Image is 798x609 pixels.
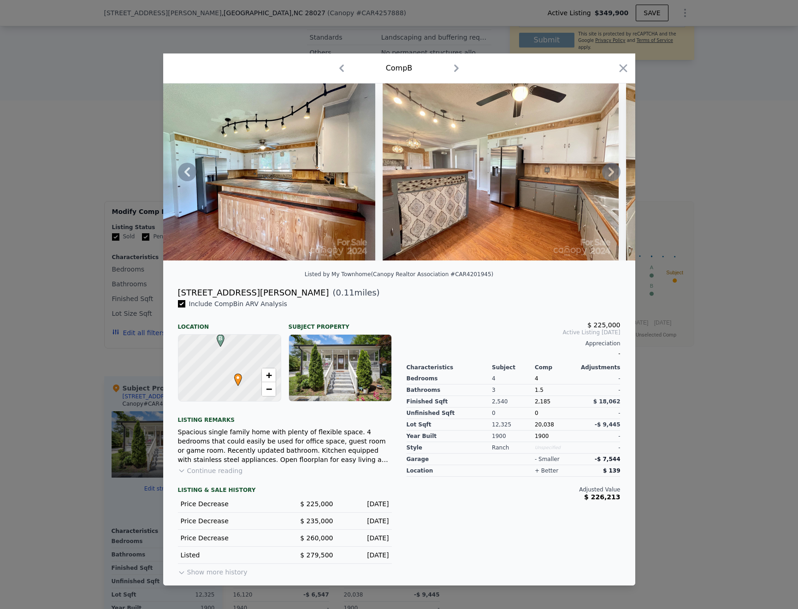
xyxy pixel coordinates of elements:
div: Lot Sqft [407,419,492,431]
div: Listing remarks [178,409,392,424]
span: + [266,369,272,381]
span: 4 [535,375,538,382]
div: Listed by My Townhome (Canopy Realtor Association #CAR4201945) [305,271,493,278]
span: $ 279,500 [300,551,333,559]
div: - smaller [535,455,560,463]
div: - [578,373,621,384]
div: 4 [492,373,535,384]
div: garage [407,454,492,465]
div: Adjustments [578,364,621,371]
span: $ 225,000 [587,321,620,329]
div: Subject Property [289,316,392,331]
span: -$ 9,445 [595,421,620,428]
div: Comp B [386,63,413,74]
img: Property Img [383,83,619,260]
span: 0.11 [336,288,355,297]
span: $ 139 [603,467,621,474]
div: 2,540 [492,396,535,408]
div: - [578,431,621,442]
div: 1900 [492,431,535,442]
div: Price Decrease [181,533,278,543]
div: Style [407,442,492,454]
div: Year Built [407,431,492,442]
span: • [232,371,244,384]
span: -$ 7,544 [595,456,620,462]
div: [DATE] [341,550,389,560]
div: [DATE] [341,533,389,543]
div: B [214,334,220,340]
div: Unspecified [535,442,578,454]
div: Finished Sqft [407,396,492,408]
span: Include Comp B in ARV Analysis [185,300,291,307]
div: Characteristics [407,364,492,371]
span: 20,038 [535,421,554,428]
div: Price Decrease [181,516,278,526]
div: [STREET_ADDRESS][PERSON_NAME] [178,286,329,299]
span: $ 18,062 [593,398,621,405]
img: Property Img [139,83,375,260]
div: 3 [492,384,535,396]
div: - [578,384,621,396]
div: - [578,408,621,419]
div: 1900 [535,431,578,442]
div: 0 [492,408,535,419]
div: 12,325 [492,419,535,431]
div: Unfinished Sqft [407,408,492,419]
div: Ranch [492,442,535,454]
div: [DATE] [341,516,389,526]
span: $ 226,213 [584,493,620,501]
span: − [266,383,272,395]
div: + better [535,467,558,474]
a: Zoom out [262,382,276,396]
div: - [407,347,621,360]
div: Location [178,316,281,331]
span: Active Listing [DATE] [407,329,621,336]
button: Continue reading [178,466,243,475]
div: Adjusted Value [407,486,621,493]
div: [DATE] [341,499,389,508]
a: Zoom in [262,368,276,382]
div: Bathrooms [407,384,492,396]
span: $ 260,000 [300,534,333,542]
div: Appreciation [407,340,621,347]
div: Spacious single family home with plenty of flexible space. 4 bedrooms that could easily be used f... [178,427,392,464]
div: Listed [181,550,278,560]
div: Comp [535,364,578,371]
span: 0 [535,410,538,416]
div: - [578,442,621,454]
div: Bedrooms [407,373,492,384]
div: • [232,373,237,379]
div: location [407,465,492,477]
button: Show more history [178,564,248,577]
div: Price Decrease [181,499,278,508]
span: $ 225,000 [300,500,333,508]
span: $ 235,000 [300,517,333,525]
div: LISTING & SALE HISTORY [178,486,392,496]
span: B [214,334,227,343]
div: 1.5 [535,384,578,396]
span: ( miles) [329,286,380,299]
div: Subject [492,364,535,371]
span: 2,185 [535,398,550,405]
